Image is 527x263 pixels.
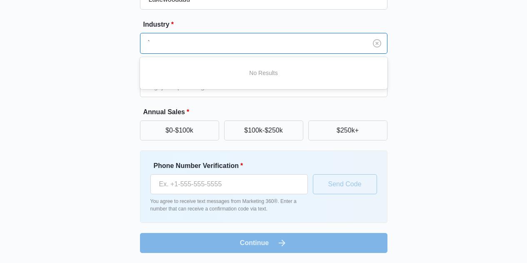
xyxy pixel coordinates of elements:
[143,20,391,30] label: Industry
[370,37,384,50] button: Clear
[143,107,391,117] label: Annual Sales
[308,120,387,140] button: $250k+
[154,161,311,171] label: Phone Number Verification
[140,65,387,81] div: No Results
[224,120,303,140] button: $100k-$250k
[150,198,308,213] p: You agree to receive text messages from Marketing 360®. Enter a number that can receive a confirm...
[150,174,308,194] input: Ex. +1-555-555-5555
[140,120,219,140] button: $0-$100k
